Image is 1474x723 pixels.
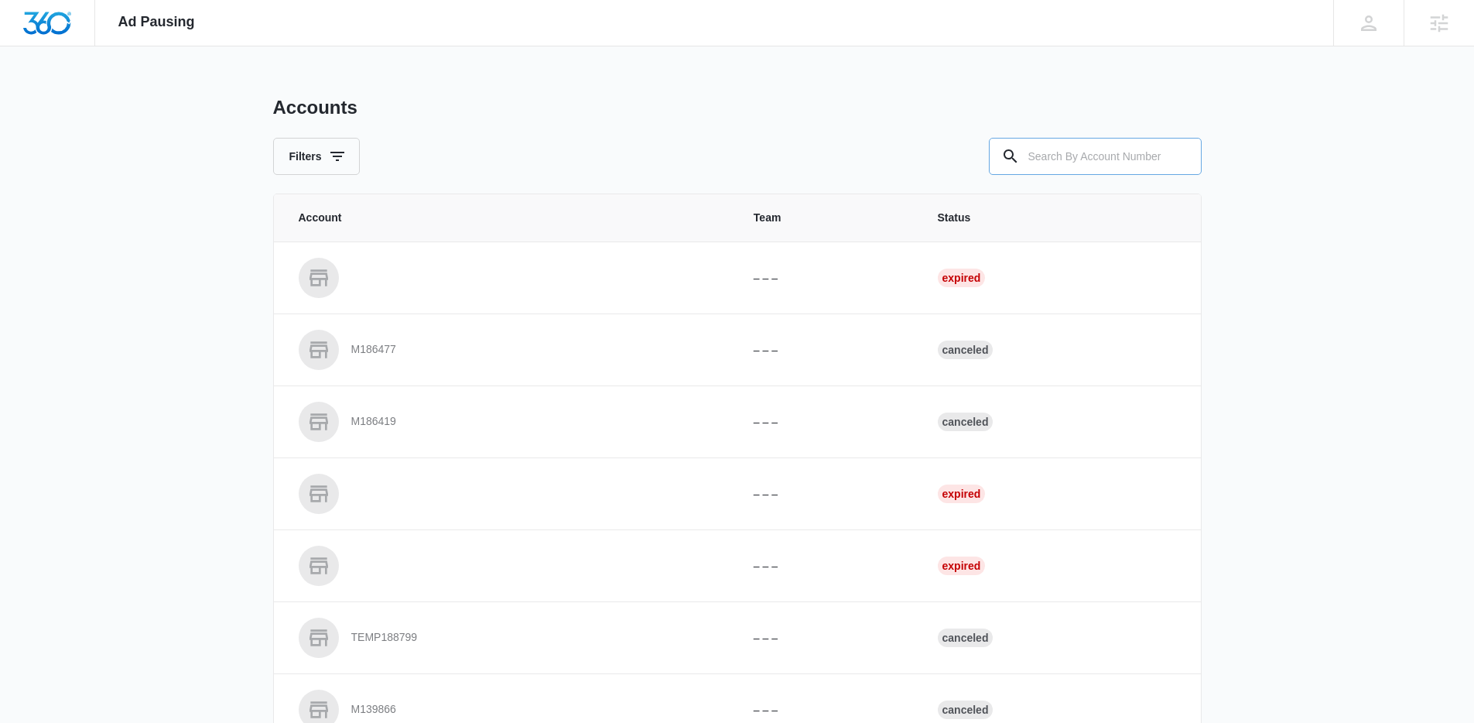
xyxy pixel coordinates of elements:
div: Canceled [938,413,993,431]
span: Team [754,210,901,226]
p: M186419 [351,414,396,430]
div: Canceled [938,701,993,719]
h1: Accounts [273,96,357,119]
a: M186477 [299,330,716,370]
p: – – – [754,486,901,502]
a: M186419 [299,402,716,442]
p: – – – [754,558,901,574]
a: TEMP188799 [299,618,716,658]
div: Expired [938,269,986,287]
span: Ad Pausing [118,14,195,30]
p: M186477 [351,342,396,358]
p: – – – [754,270,901,286]
p: – – – [754,630,901,646]
button: Filters [273,138,360,175]
span: Account [299,210,716,226]
div: Canceled [938,629,993,647]
p: M139866 [351,702,396,718]
p: – – – [754,342,901,358]
div: Expired [938,485,986,503]
div: Expired [938,557,986,575]
span: Status [938,210,1176,226]
div: Canceled [938,341,993,359]
p: – – – [754,414,901,430]
input: Search By Account Number [989,138,1202,175]
p: – – – [754,702,901,718]
p: TEMP188799 [351,630,418,646]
